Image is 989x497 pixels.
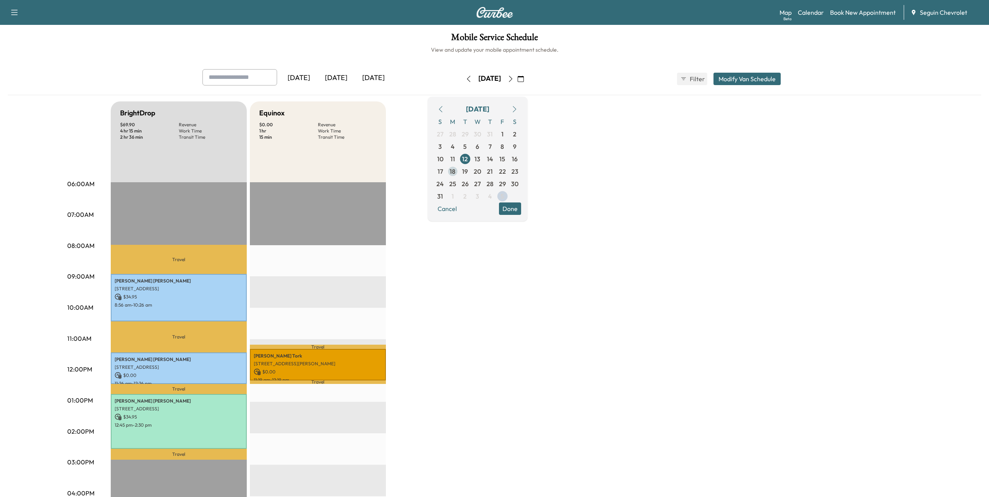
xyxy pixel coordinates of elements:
span: 19 [462,167,468,176]
span: 5 [463,142,467,151]
span: 24 [436,179,444,188]
p: Revenue [179,122,237,128]
span: Seguin Chevrolet [920,8,967,17]
h1: Mobile Service Schedule [8,33,981,46]
a: Calendar [798,8,824,17]
p: Travel [111,245,247,274]
span: S [509,115,521,128]
p: 06:00AM [67,179,94,188]
span: 27 [474,179,481,188]
p: $ 0.00 [115,372,243,379]
span: 28 [487,179,494,188]
span: 2 [513,129,516,139]
p: Work Time [179,128,237,134]
p: 08:00AM [67,241,94,250]
p: Travel [250,380,386,384]
p: $ 0.00 [259,122,318,128]
span: 27 [437,129,443,139]
button: Cancel [434,202,460,215]
span: S [434,115,447,128]
span: 5 [501,192,504,201]
h5: Equinox [259,108,284,119]
p: 2 hr 36 min [120,134,179,140]
p: [STREET_ADDRESS] [115,286,243,292]
span: T [484,115,496,128]
span: 1 [501,129,504,139]
h6: View and update your mobile appointment schedule. [8,46,981,54]
span: 14 [487,154,493,164]
p: 8:56 am - 10:26 am [115,302,243,308]
span: F [496,115,509,128]
span: 20 [474,167,481,176]
span: 10 [437,154,443,164]
span: 26 [462,179,469,188]
p: 02:00PM [67,427,94,436]
span: 18 [450,167,455,176]
span: 6 [476,142,479,151]
span: 1 [452,192,454,201]
button: Filter [677,73,707,85]
span: 28 [449,129,456,139]
span: 31 [437,192,443,201]
p: 11:19 am - 12:19 pm [254,377,382,383]
a: Book New Appointment [830,8,896,17]
span: T [459,115,471,128]
span: W [471,115,484,128]
span: 29 [462,129,469,139]
p: [STREET_ADDRESS] [115,406,243,412]
p: 11:00AM [67,334,91,343]
span: 8 [501,142,504,151]
span: 11 [450,154,455,164]
span: 31 [487,129,493,139]
p: [PERSON_NAME] [PERSON_NAME] [115,398,243,404]
p: 10:00AM [67,303,93,312]
span: 23 [511,167,518,176]
p: Transit Time [318,134,377,140]
p: $ 34.95 [115,413,243,420]
button: Modify Van Schedule [713,73,781,85]
img: Curbee Logo [476,7,513,18]
button: Done [499,202,521,215]
span: 4 [488,192,492,201]
h5: BrightDrop [120,108,155,119]
p: [STREET_ADDRESS][PERSON_NAME] [254,361,382,367]
span: 25 [449,179,456,188]
div: [DATE] [317,69,355,87]
p: $ 69.90 [120,122,179,128]
p: [PERSON_NAME] [PERSON_NAME] [115,278,243,284]
a: MapBeta [780,8,792,17]
p: [PERSON_NAME] Tork [254,353,382,359]
p: Transit Time [179,134,237,140]
p: $ 0.00 [254,368,382,375]
p: $ 34.95 [115,293,243,300]
p: 07:00AM [67,210,94,219]
div: [DATE] [355,69,392,87]
span: 29 [499,179,506,188]
span: 21 [487,167,493,176]
p: 15 min [259,134,318,140]
span: 2 [463,192,467,201]
p: 11:26 am - 12:26 pm [115,380,243,387]
p: Travel [111,384,247,394]
p: 03:00PM [67,457,94,467]
p: 12:45 pm - 2:30 pm [115,422,243,428]
span: 22 [499,167,506,176]
p: Travel [250,345,386,349]
span: 3 [476,192,479,201]
p: Revenue [318,122,377,128]
p: 12:00PM [67,364,92,374]
p: Travel [111,449,247,460]
p: Travel [111,321,247,353]
span: 30 [474,129,481,139]
p: 1 hr [259,128,318,134]
div: [DATE] [478,74,501,84]
p: [STREET_ADDRESS] [115,364,243,370]
div: [DATE] [466,104,489,115]
span: 4 [451,142,455,151]
p: Work Time [318,128,377,134]
span: Filter [690,74,704,84]
span: 9 [513,142,516,151]
div: [DATE] [280,69,317,87]
span: 3 [438,142,442,151]
p: 01:00PM [67,396,93,405]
